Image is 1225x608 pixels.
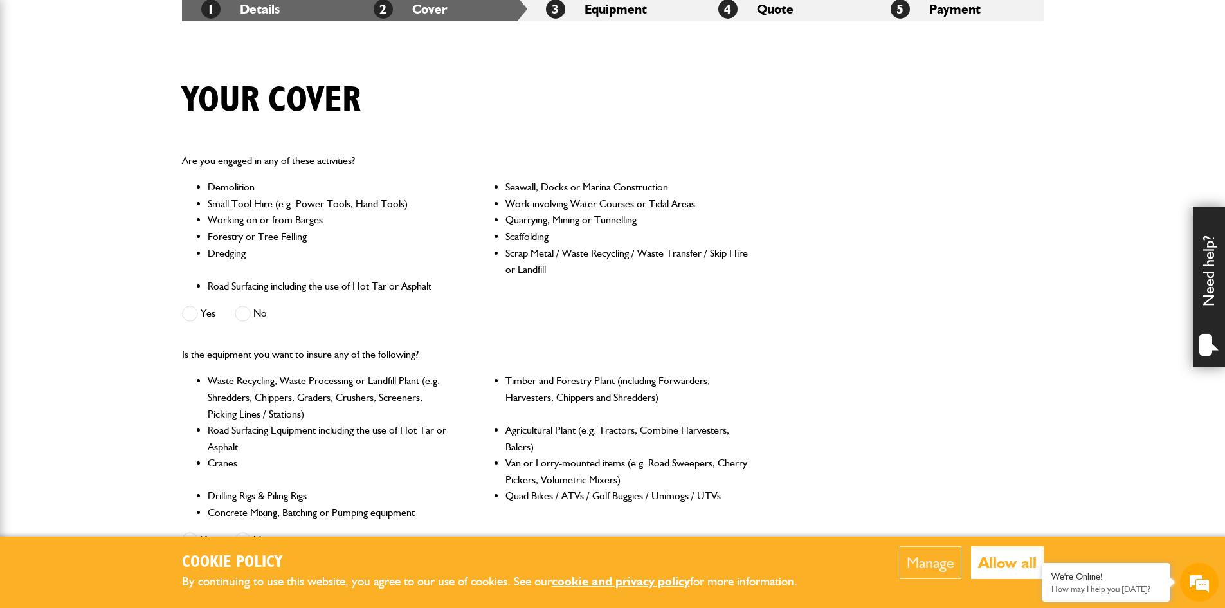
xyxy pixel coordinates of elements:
p: Is the equipment you want to insure any of the following? [182,346,750,363]
li: Quad Bikes / ATVs / Golf Buggies / Unimogs / UTVs [505,488,749,504]
button: Allow all [971,546,1044,579]
input: Enter your last name [17,119,235,147]
p: By continuing to use this website, you agree to our use of cookies. See our for more information. [182,572,819,592]
li: Concrete Mixing, Batching or Pumping equipment [208,504,451,521]
li: Drilling Rigs & Piling Rigs [208,488,451,504]
div: Minimize live chat window [211,6,242,37]
li: Scaffolding [505,228,749,245]
div: Need help? [1193,207,1225,367]
li: Forestry or Tree Felling [208,228,451,245]
label: No [235,532,267,548]
li: Seawall, Docks or Marina Construction [505,179,749,196]
li: Timber and Forestry Plant (including Forwarders, Harvesters, Chippers and Shredders) [505,373,749,422]
label: Yes [182,532,215,548]
li: Road Surfacing Equipment including the use of Hot Tar or Asphalt [208,422,451,455]
div: Chat with us now [67,72,216,89]
li: Agricultural Plant (e.g. Tractors, Combine Harvesters, Balers) [505,422,749,455]
li: Dredging [208,245,451,278]
button: Manage [900,546,961,579]
h1: Your cover [182,79,361,122]
li: Working on or from Barges [208,212,451,228]
input: Enter your phone number [17,195,235,223]
textarea: Type your message and hit 'Enter' [17,233,235,385]
li: Demolition [208,179,451,196]
li: Scrap Metal / Waste Recycling / Waste Transfer / Skip Hire or Landfill [505,245,749,278]
label: No [235,306,267,322]
li: Road Surfacing including the use of Hot Tar or Asphalt [208,278,451,295]
label: Yes [182,306,215,322]
p: How may I help you today? [1051,584,1161,594]
p: Are you engaged in any of these activities? [182,152,750,169]
a: cookie and privacy policy [552,574,690,589]
li: Work involving Water Courses or Tidal Areas [505,196,749,212]
li: Small Tool Hire (e.g. Power Tools, Hand Tools) [208,196,451,212]
div: We're Online! [1051,571,1161,582]
a: 1Details [201,1,280,17]
img: d_20077148190_company_1631870298795_20077148190 [22,71,54,89]
h2: Cookie Policy [182,553,819,573]
li: Cranes [208,455,451,488]
em: Start Chat [175,396,233,414]
li: Van or Lorry-mounted items (e.g. Road Sweepers, Cherry Pickers, Volumetric Mixers) [505,455,749,488]
input: Enter your email address [17,157,235,185]
li: Waste Recycling, Waste Processing or Landfill Plant (e.g. Shredders, Chippers, Graders, Crushers,... [208,373,451,422]
li: Quarrying, Mining or Tunnelling [505,212,749,228]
